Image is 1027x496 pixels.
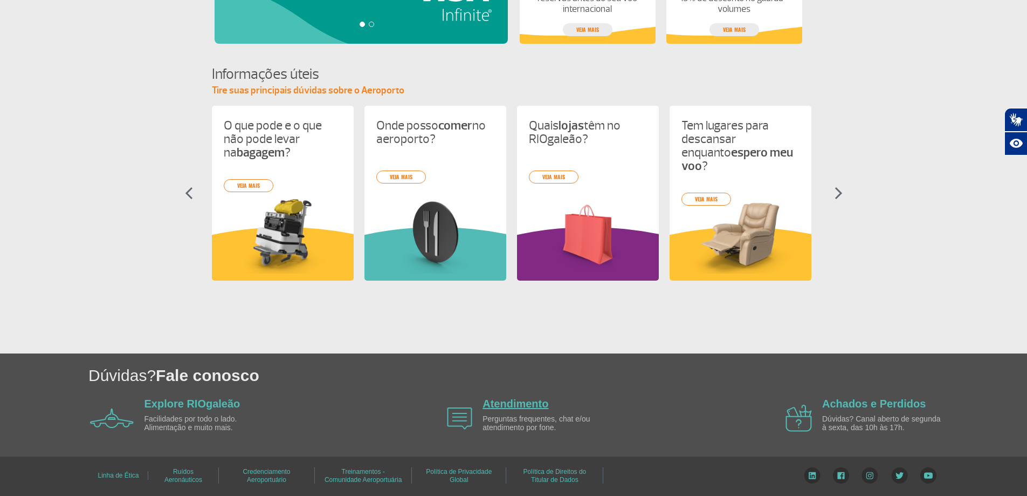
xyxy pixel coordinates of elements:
img: verdeInformacoesUteis.svg [364,227,506,281]
strong: bagagem [237,145,285,160]
a: veja mais [709,23,759,36]
strong: comer [438,118,472,133]
a: Política de Direitos do Titular de Dados [523,464,587,487]
img: airplane icon [90,409,134,428]
p: Perguntas frequentes, chat e/ou atendimento por fone. [483,415,606,432]
h1: Dúvidas? [88,364,1027,386]
img: seta-esquerda [185,187,193,200]
a: Explore RIOgaleão [144,398,240,410]
a: veja mais [563,23,612,36]
img: seta-direita [835,187,843,200]
img: airplane icon [785,405,812,432]
button: Abrir recursos assistivos. [1004,132,1027,155]
strong: lojas [559,118,584,133]
button: Abrir tradutor de língua de sinais. [1004,108,1027,132]
p: Quais têm no RIOgaleão? [529,119,647,146]
a: Achados e Perdidos [822,398,926,410]
a: Treinamentos - Comunidade Aeroportuária [325,464,402,487]
img: Instagram [861,467,878,484]
div: Plugin de acessibilidade da Hand Talk. [1004,108,1027,155]
p: Tem lugares para descansar enquanto ? [681,119,799,173]
a: veja mais [224,179,273,192]
p: O que pode e o que não pode levar na ? [224,119,342,159]
p: Facilidades por todo o lado. Alimentação e muito mais. [144,415,268,432]
strong: espero meu voo [681,145,793,174]
img: YouTube [920,467,936,484]
img: card%20informa%C3%A7%C3%B5es%204.png [681,196,799,274]
p: Tire suas principais dúvidas sobre o Aeroporto [212,84,816,97]
a: Credenciamento Aeroportuário [243,464,290,487]
a: veja mais [681,193,731,206]
img: Twitter [891,467,908,484]
img: amareloInformacoesUteis.svg [212,227,354,281]
img: card%20informa%C3%A7%C3%B5es%208.png [376,196,494,274]
a: Atendimento [483,398,548,410]
a: veja mais [376,171,426,184]
p: Onde posso no aeroporto? [376,119,494,146]
img: Facebook [833,467,849,484]
p: Dúvidas? Canal aberto de segunda à sexta, das 10h às 17h. [822,415,946,432]
img: roxoInformacoesUteis.svg [517,227,659,281]
span: Fale conosco [156,366,259,384]
a: Linha de Ética [98,468,139,483]
img: card%20informa%C3%A7%C3%B5es%206.png [529,196,647,274]
img: amareloInformacoesUteis.svg [670,227,811,281]
a: Ruídos Aeronáuticos [164,464,202,487]
a: veja mais [529,171,578,184]
img: card%20informa%C3%A7%C3%B5es%201.png [224,196,342,274]
a: Política de Privacidade Global [426,464,492,487]
img: LinkedIn [804,467,821,484]
h4: Informações úteis [212,64,816,84]
img: airplane icon [447,407,472,430]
